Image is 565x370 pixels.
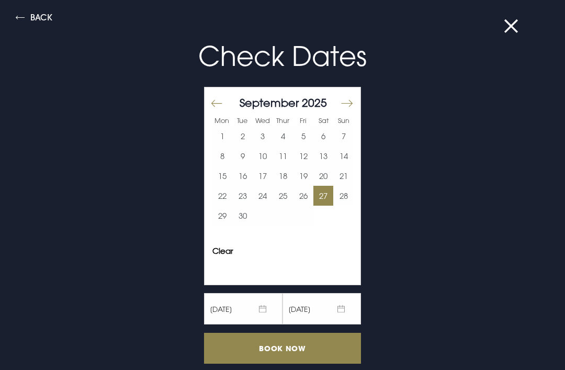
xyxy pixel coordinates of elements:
[212,146,233,166] td: Choose Monday, September 8, 2025 as your end date.
[212,206,233,226] button: 29
[313,166,334,186] button: 20
[204,333,361,364] input: Book Now
[273,146,293,166] td: Choose Thursday, September 11, 2025 as your end date.
[253,186,273,206] td: Choose Wednesday, September 24, 2025 as your end date.
[273,186,293,206] button: 25
[293,166,313,186] td: Choose Friday, September 19, 2025 as your end date.
[293,186,313,206] button: 26
[212,186,233,206] td: Choose Monday, September 22, 2025 as your end date.
[273,126,293,146] button: 4
[293,126,313,146] td: Choose Friday, September 5, 2025 as your end date.
[233,166,253,186] button: 16
[293,146,313,166] td: Choose Friday, September 12, 2025 as your end date.
[233,186,253,206] button: 23
[293,166,313,186] button: 19
[273,186,293,206] td: Choose Thursday, September 25, 2025 as your end date.
[253,126,273,146] button: 3
[333,126,354,146] td: Choose Sunday, September 7, 2025 as your end date.
[211,93,223,115] button: Move backward to switch to the previous month.
[313,146,334,166] td: Choose Saturday, September 13, 2025 as your end date.
[204,293,282,324] span: [DATE]
[340,93,353,115] button: Move forward to switch to the next month.
[253,146,273,166] button: 10
[273,166,293,186] button: 18
[233,166,253,186] td: Choose Tuesday, September 16, 2025 as your end date.
[212,146,233,166] button: 8
[313,186,334,206] td: Selected. Saturday, September 27, 2025
[333,126,354,146] button: 7
[333,186,354,206] button: 28
[253,126,273,146] td: Choose Wednesday, September 3, 2025 as your end date.
[16,13,52,25] button: Back
[212,166,233,186] button: 15
[313,126,334,146] button: 6
[273,166,293,186] td: Choose Thursday, September 18, 2025 as your end date.
[333,166,354,186] td: Choose Sunday, September 21, 2025 as your end date.
[293,186,313,206] td: Choose Friday, September 26, 2025 as your end date.
[233,206,253,226] td: Choose Tuesday, September 30, 2025 as your end date.
[233,206,253,226] button: 30
[212,166,233,186] td: Choose Monday, September 15, 2025 as your end date.
[273,126,293,146] td: Choose Thursday, September 4, 2025 as your end date.
[293,126,313,146] button: 5
[333,146,354,166] button: 14
[212,206,233,226] td: Choose Monday, September 29, 2025 as your end date.
[212,126,233,146] button: 1
[253,166,273,186] td: Choose Wednesday, September 17, 2025 as your end date.
[333,186,354,206] td: Choose Sunday, September 28, 2025 as your end date.
[253,146,273,166] td: Choose Wednesday, September 10, 2025 as your end date.
[313,186,334,206] button: 27
[333,146,354,166] td: Choose Sunday, September 14, 2025 as your end date.
[212,247,233,255] button: Clear
[313,166,334,186] td: Choose Saturday, September 20, 2025 as your end date.
[233,126,253,146] td: Choose Tuesday, September 2, 2025 as your end date.
[240,96,299,109] span: September
[313,146,334,166] button: 13
[233,146,253,166] button: 9
[313,126,334,146] td: Choose Saturday, September 6, 2025 as your end date.
[233,126,253,146] button: 2
[253,186,273,206] button: 24
[253,166,273,186] button: 17
[273,146,293,166] button: 11
[233,146,253,166] td: Choose Tuesday, September 9, 2025 as your end date.
[33,36,532,76] p: Check Dates
[212,126,233,146] td: Choose Monday, September 1, 2025 as your end date.
[302,96,327,109] span: 2025
[212,186,233,206] button: 22
[282,293,361,324] span: [DATE]
[293,146,313,166] button: 12
[233,186,253,206] td: Choose Tuesday, September 23, 2025 as your end date.
[333,166,354,186] button: 21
